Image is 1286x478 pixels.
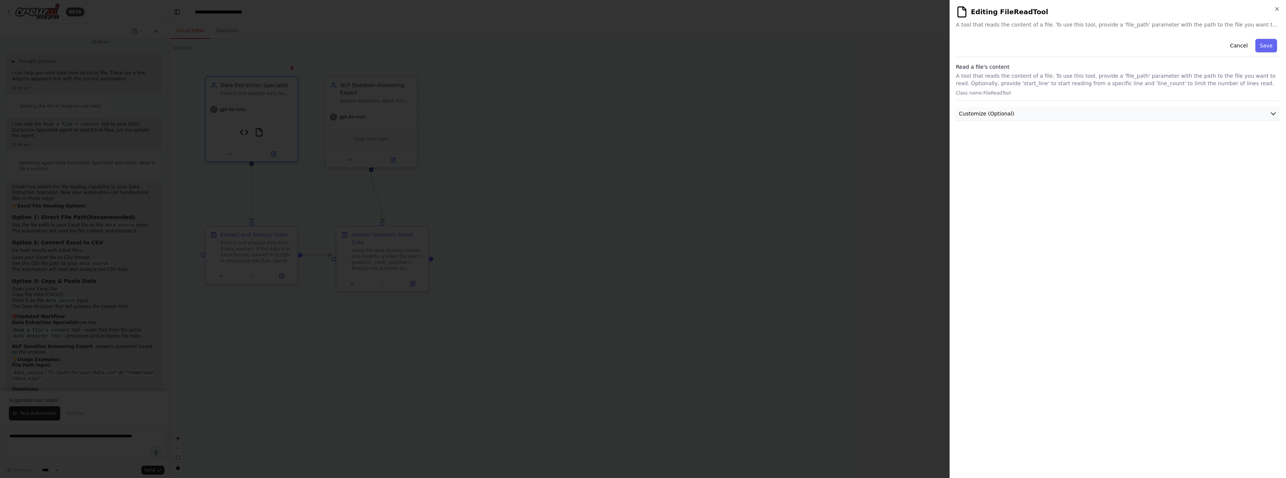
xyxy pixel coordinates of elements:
[956,6,968,18] img: FileReadTool
[956,21,1280,28] span: A tool that reads the content of a file. To use this tool, provide a 'file_path' parameter with t...
[956,63,1280,71] h3: Read a file's content
[956,107,1280,121] button: Customize (Optional)
[1225,39,1252,52] button: Cancel
[956,72,1280,87] p: A tool that reads the content of a file. To use this tool, provide a 'file_path' parameter with t...
[959,110,1014,117] span: Customize (Optional)
[956,6,1280,18] h2: Editing FileReadTool
[956,90,1280,96] p: Class name: FileReadTool
[1255,39,1277,52] button: Save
